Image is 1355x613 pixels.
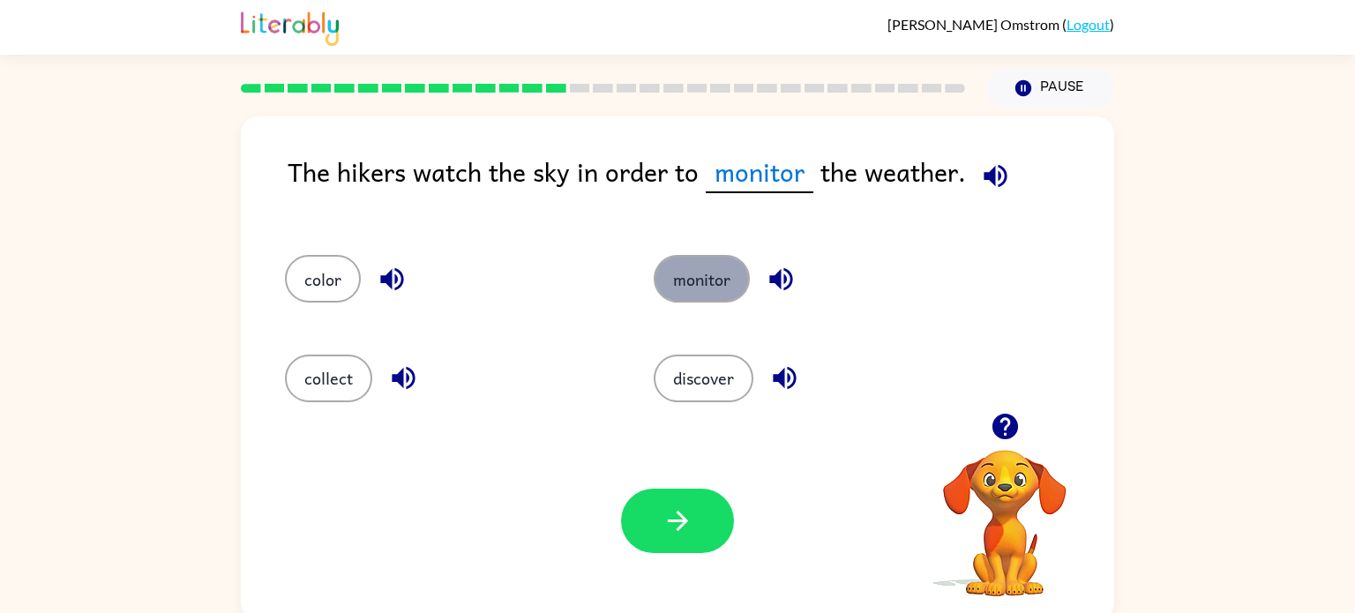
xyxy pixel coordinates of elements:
[986,68,1114,108] button: Pause
[887,16,1062,33] span: [PERSON_NAME] Omstrom
[887,16,1114,33] div: ( )
[285,355,372,402] button: collect
[706,152,813,193] span: monitor
[654,255,750,303] button: monitor
[285,255,361,303] button: color
[241,7,339,46] img: Literably
[654,355,753,402] button: discover
[917,422,1093,599] video: Your browser must support playing .mp4 files to use Literably. Please try using another browser.
[1067,16,1110,33] a: Logout
[288,152,1114,220] div: The hikers watch the sky in order to the weather.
